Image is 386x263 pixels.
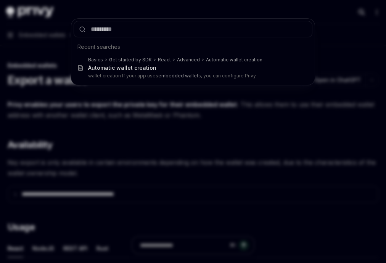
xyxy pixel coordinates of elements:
div: Get started by SDK [109,57,152,63]
div: Advanced [177,57,200,63]
b: embedded wallet [158,73,198,79]
div: Automatic wallet creation [206,57,262,63]
p: wallet creation If your app uses s, you can configure Privy [88,73,296,79]
div: React [158,57,171,63]
div: Automatic wallet creation [88,64,156,71]
div: Basics [88,57,103,63]
span: Recent searches [77,43,120,51]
